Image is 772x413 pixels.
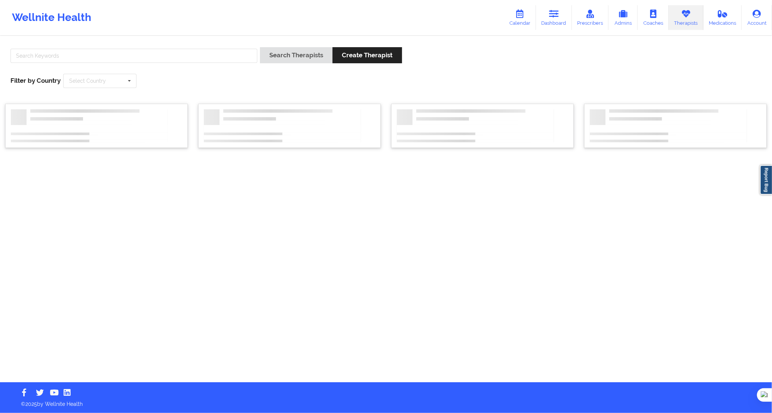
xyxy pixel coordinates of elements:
[260,47,333,63] button: Search Therapists
[638,5,669,30] a: Coaches
[572,5,609,30] a: Prescribers
[609,5,638,30] a: Admins
[504,5,536,30] a: Calendar
[10,77,61,84] span: Filter by Country
[669,5,704,30] a: Therapists
[742,5,772,30] a: Account
[704,5,742,30] a: Medications
[69,78,106,83] div: Select Country
[536,5,572,30] a: Dashboard
[333,47,402,63] button: Create Therapist
[10,49,257,63] input: Search Keywords
[760,165,772,195] a: Report Bug
[16,395,756,408] p: © 2025 by Wellnite Health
